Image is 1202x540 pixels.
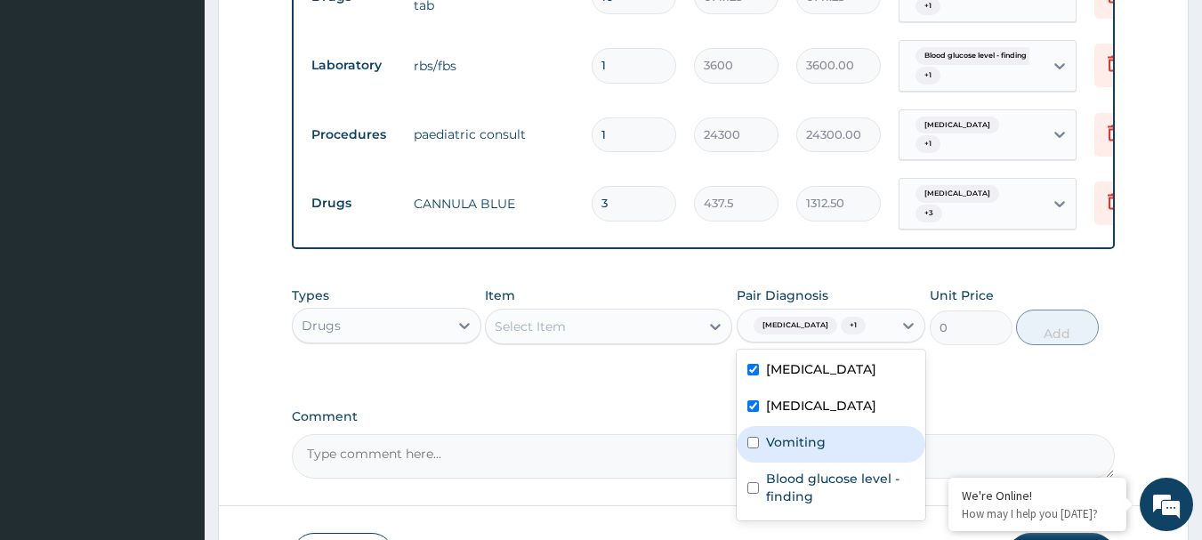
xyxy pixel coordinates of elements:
span: [MEDICAL_DATA] [916,117,999,134]
label: Comment [292,409,1116,424]
span: + 3 [916,205,942,222]
label: Blood glucose level - finding [766,470,916,505]
div: Minimize live chat window [292,9,335,52]
span: We're online! [103,158,246,338]
span: + 1 [841,317,866,334]
label: Vomiting [766,433,826,451]
label: Unit Price [930,286,994,304]
textarea: Type your message and hit 'Enter' [9,355,339,417]
td: Laboratory [303,49,405,82]
td: Drugs [303,187,405,220]
span: [MEDICAL_DATA] [754,317,837,334]
img: d_794563401_company_1708531726252_794563401 [33,89,72,133]
span: [MEDICAL_DATA] [916,185,999,203]
td: rbs/fbs [405,48,583,84]
button: Add [1016,310,1099,345]
label: Pair Diagnosis [737,286,828,304]
div: Select Item [495,318,566,335]
label: Types [292,288,329,303]
td: paediatric consult [405,117,583,152]
div: We're Online! [962,488,1113,504]
span: Blood glucose level - finding [916,47,1036,65]
div: Drugs [302,317,341,334]
td: Procedures [303,118,405,151]
td: CANNULA BLUE [405,186,583,222]
label: Item [485,286,515,304]
label: [MEDICAL_DATA] [766,360,876,378]
p: How may I help you today? [962,506,1113,521]
label: [MEDICAL_DATA] [766,397,876,415]
div: Chat with us now [93,100,299,123]
span: + 1 [916,67,940,85]
span: + 1 [916,135,940,153]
